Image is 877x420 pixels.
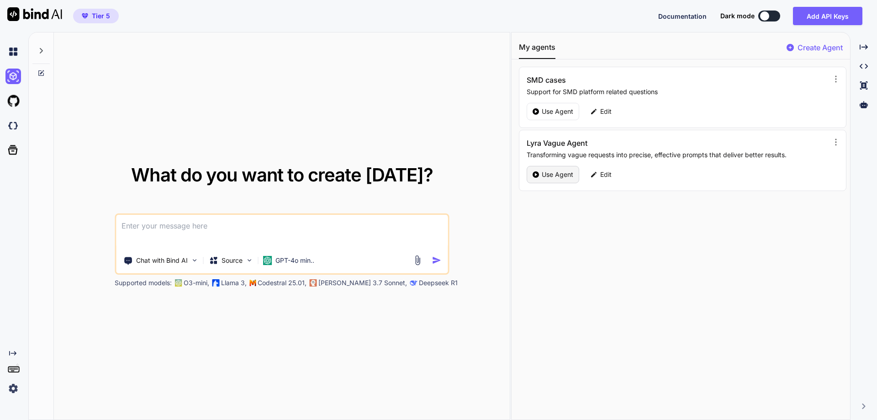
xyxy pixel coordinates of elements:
[5,44,21,59] img: chat
[527,138,735,149] h3: Lyra Vague Agent
[527,87,825,96] p: Support for SMD platform related questions
[5,93,21,109] img: githubLight
[136,256,188,265] p: Chat with Bind AI
[410,279,417,287] img: claude
[249,280,256,286] img: Mistral-AI
[527,74,735,85] h3: SMD cases
[263,256,272,265] img: GPT-4o mini
[115,278,172,287] p: Supported models:
[432,255,441,265] img: icon
[184,278,209,287] p: O3-mini,
[412,255,423,266] img: attachment
[221,278,247,287] p: Llama 3,
[519,42,555,59] button: My agents
[7,7,62,21] img: Bind AI
[600,170,612,179] p: Edit
[212,279,219,287] img: Llama2
[82,13,88,19] img: premium
[5,381,21,396] img: settings
[73,9,119,23] button: premiumTier 5
[542,170,573,179] p: Use Agent
[658,11,707,21] button: Documentation
[419,278,458,287] p: Deepseek R1
[131,164,433,186] span: What do you want to create [DATE]?
[174,279,182,287] img: GPT-4
[600,107,612,116] p: Edit
[245,256,253,264] img: Pick Models
[258,278,306,287] p: Codestral 25.01,
[5,69,21,84] img: ai-studio
[275,256,314,265] p: GPT-4o min..
[222,256,243,265] p: Source
[793,7,862,25] button: Add API Keys
[318,278,407,287] p: [PERSON_NAME] 3.7 Sonnet,
[92,11,110,21] span: Tier 5
[190,256,198,264] img: Pick Tools
[542,107,573,116] p: Use Agent
[5,118,21,133] img: darkCloudIdeIcon
[720,11,755,21] span: Dark mode
[309,279,317,287] img: claude
[658,12,707,20] span: Documentation
[527,150,825,159] p: Transforming vague requests into precise, effective prompts that deliver better results.
[798,42,843,53] p: Create Agent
